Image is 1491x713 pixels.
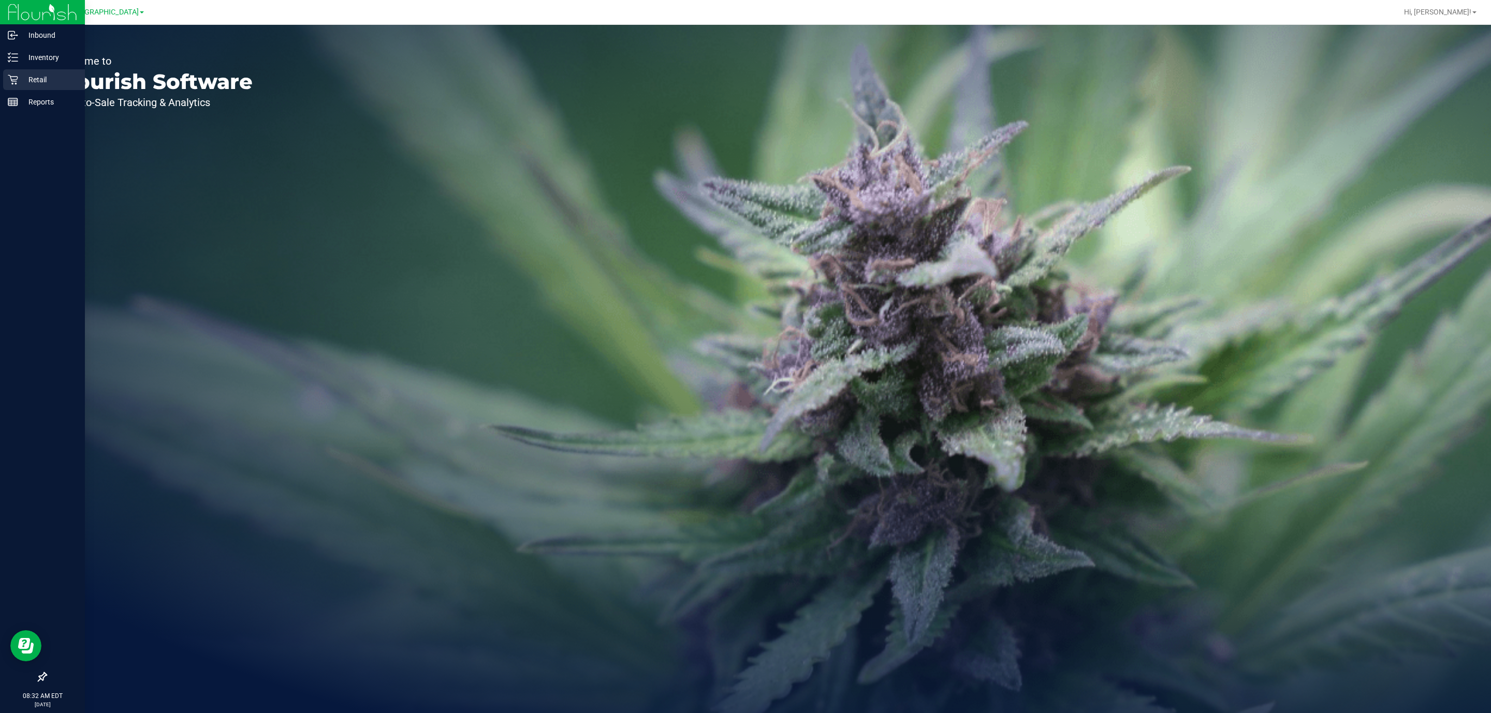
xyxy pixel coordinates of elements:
[10,630,41,661] iframe: Resource center
[8,75,18,85] inline-svg: Retail
[18,73,80,86] p: Retail
[8,52,18,63] inline-svg: Inventory
[56,97,253,108] p: Seed-to-Sale Tracking & Analytics
[8,30,18,40] inline-svg: Inbound
[18,51,80,64] p: Inventory
[18,96,80,108] p: Reports
[18,29,80,41] p: Inbound
[5,701,80,708] p: [DATE]
[56,56,253,66] p: Welcome to
[68,8,139,17] span: [GEOGRAPHIC_DATA]
[5,691,80,701] p: 08:32 AM EDT
[8,97,18,107] inline-svg: Reports
[1404,8,1471,16] span: Hi, [PERSON_NAME]!
[56,71,253,92] p: Flourish Software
